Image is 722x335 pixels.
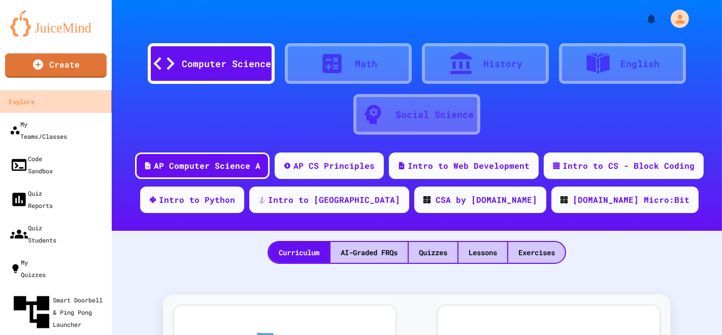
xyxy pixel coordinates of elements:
[5,53,107,78] a: Create
[573,194,690,206] div: [DOMAIN_NAME] Micro:Bit
[396,108,474,121] div: Social Science
[355,57,377,71] div: Math
[10,118,67,143] div: My Teams/Classes
[293,160,375,172] div: AP CS Principles
[268,194,400,206] div: Intro to [GEOGRAPHIC_DATA]
[10,291,108,333] div: Smart Doorbell & Ping Pong Launcher
[10,153,53,177] div: Code Sandbox
[627,10,660,27] div: My Notifications
[154,160,260,172] div: AP Computer Science A
[484,57,523,71] div: History
[436,194,537,206] div: CSA by [DOMAIN_NAME]
[10,256,46,281] div: My Quizzes
[9,96,34,108] div: Explore
[10,187,53,211] div: Quiz Reports
[458,242,507,263] div: Lessons
[409,242,457,263] div: Quizzes
[408,160,530,172] div: Intro to Web Development
[269,242,330,263] div: Curriculum
[159,194,235,206] div: Intro to Python
[182,57,271,71] div: Computer Science
[331,242,408,263] div: AI-Graded FRQs
[563,160,695,172] div: Intro to CS - Block Coding
[660,7,692,31] div: My Account
[508,242,565,263] div: Exercises
[10,10,102,37] img: logo-orange.svg
[561,196,568,203] img: CODE_logo_RGB.png
[621,57,660,71] div: English
[423,196,431,203] img: CODE_logo_RGB.png
[10,222,56,246] div: Quiz Students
